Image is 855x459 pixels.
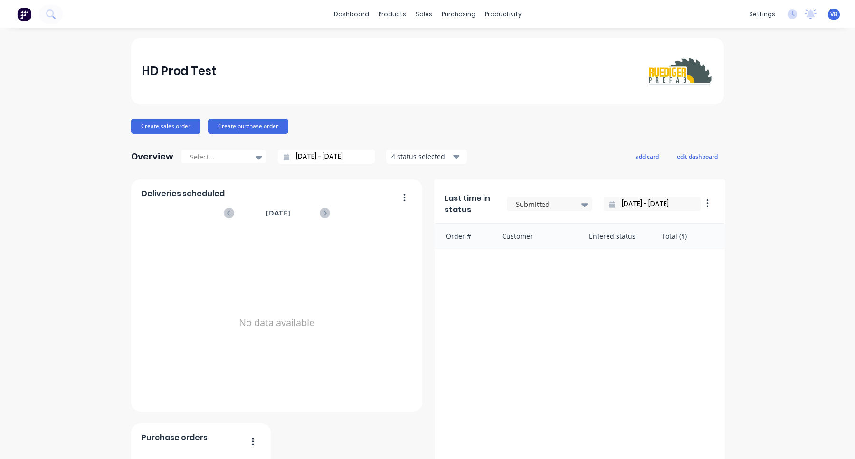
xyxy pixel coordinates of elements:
[386,150,467,164] button: 4 status selected
[411,7,437,21] div: sales
[266,208,291,218] span: [DATE]
[17,7,31,21] img: Factory
[629,150,665,162] button: add card
[830,10,837,19] span: VB
[437,7,480,21] div: purchasing
[142,62,216,81] div: HD Prod Test
[391,151,451,161] div: 4 status selected
[744,7,780,21] div: settings
[435,224,493,249] div: Order #
[652,224,725,249] div: Total ($)
[374,7,411,21] div: products
[142,231,412,415] div: No data available
[131,147,173,166] div: Overview
[142,188,225,199] span: Deliveries scheduled
[579,224,652,249] div: Entered status
[329,7,374,21] a: dashboard
[131,119,200,134] button: Create sales order
[445,193,495,215] span: Last time in status
[493,224,579,249] div: Customer
[480,7,526,21] div: productivity
[208,119,288,134] button: Create purchase order
[647,55,713,88] img: HD Prod Test
[671,150,724,162] button: edit dashboard
[142,432,208,443] span: Purchase orders
[615,197,697,211] input: Filter by date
